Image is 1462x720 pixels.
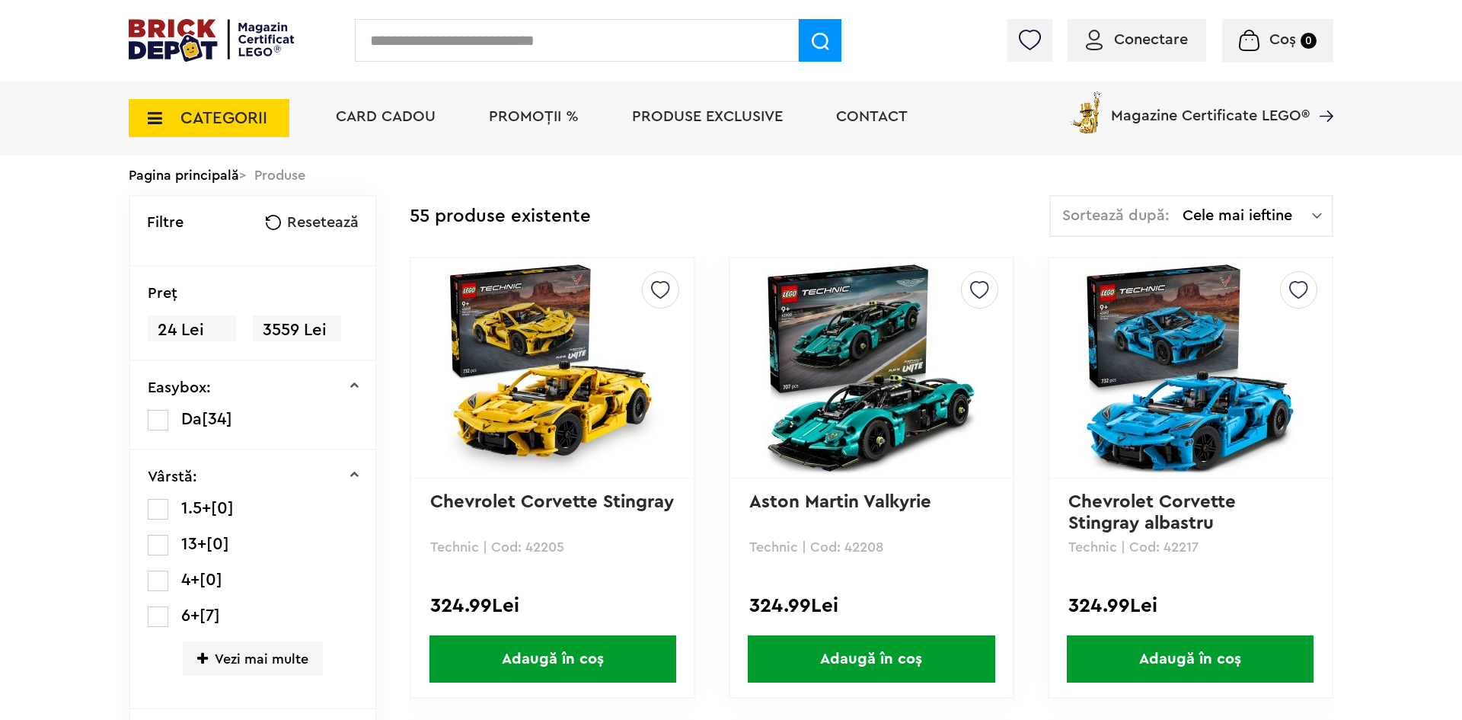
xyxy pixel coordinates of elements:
span: Vezi mai multe [183,642,323,676]
p: Preţ [148,286,177,301]
span: Da [181,411,202,427]
a: Chevrolet Corvette Stingray albastru [1068,493,1241,533]
span: [0] [211,500,234,517]
a: Produse exclusive [632,109,783,124]
div: 324.99Lei [430,596,675,616]
img: Chevrolet Corvette Stingray albastru [1084,261,1297,475]
p: Vârstă: [148,469,197,485]
span: 13+ [181,536,206,552]
span: Coș [1269,32,1296,47]
p: Filtre [147,215,184,230]
span: 4+ [181,571,200,588]
span: [7] [200,607,220,624]
a: Adaugă în coș [1049,635,1332,683]
a: PROMOȚII % [489,109,579,124]
img: Chevrolet Corvette Stingray [446,261,659,475]
a: Contact [836,109,908,124]
span: Resetează [287,215,359,230]
a: Card Cadou [336,109,436,124]
p: Technic | Cod: 42205 [430,540,675,554]
span: Cele mai ieftine [1183,208,1312,223]
a: Chevrolet Corvette Stingray [430,493,674,511]
span: [34] [202,411,232,427]
a: Adaugă în coș [411,635,694,683]
small: 0 [1301,33,1317,49]
div: 324.99Lei [1068,596,1313,616]
div: 324.99Lei [749,596,994,616]
span: Adaugă în coș [748,635,994,683]
p: Technic | Cod: 42208 [749,540,994,554]
a: Pagina principală [129,168,239,182]
span: 3559 Lei [253,315,341,345]
span: Conectare [1114,32,1188,47]
span: Adaugă în coș [1067,635,1314,683]
span: 24 Lei [148,315,236,345]
div: 55 produse existente [410,195,591,238]
a: Aston Martin Valkyrie [749,493,931,511]
p: Easybox: [148,380,211,395]
span: Sortează după: [1062,208,1170,223]
span: CATEGORII [180,110,267,126]
p: Technic | Cod: 42217 [1068,540,1313,554]
span: Adaugă în coș [429,635,676,683]
span: [0] [200,571,222,588]
a: Conectare [1086,32,1188,47]
a: Magazine Certificate LEGO® [1310,88,1333,104]
span: 6+ [181,607,200,624]
a: Adaugă în coș [730,635,1013,683]
img: Aston Martin Valkyrie [765,261,978,475]
span: Magazine Certificate LEGO® [1111,88,1310,123]
span: 1.5+ [181,500,211,517]
span: [0] [206,536,229,552]
div: > Produse [129,155,1333,195]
